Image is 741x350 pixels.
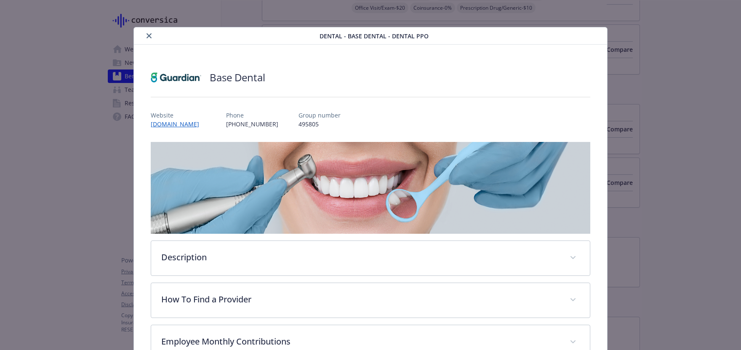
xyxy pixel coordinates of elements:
[226,111,278,120] p: Phone
[299,111,341,120] p: Group number
[151,283,590,318] div: How To Find a Provider
[144,31,154,41] button: close
[151,65,201,90] img: Guardian
[320,32,429,40] span: Dental - Base Dental - Dental PPO
[299,120,341,128] p: 495805
[151,120,206,128] a: [DOMAIN_NAME]
[151,142,590,234] img: banner
[151,241,590,275] div: Description
[210,70,265,85] h2: Base Dental
[161,293,560,306] p: How To Find a Provider
[226,120,278,128] p: [PHONE_NUMBER]
[161,251,560,264] p: Description
[151,111,206,120] p: Website
[161,335,560,348] p: Employee Monthly Contributions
